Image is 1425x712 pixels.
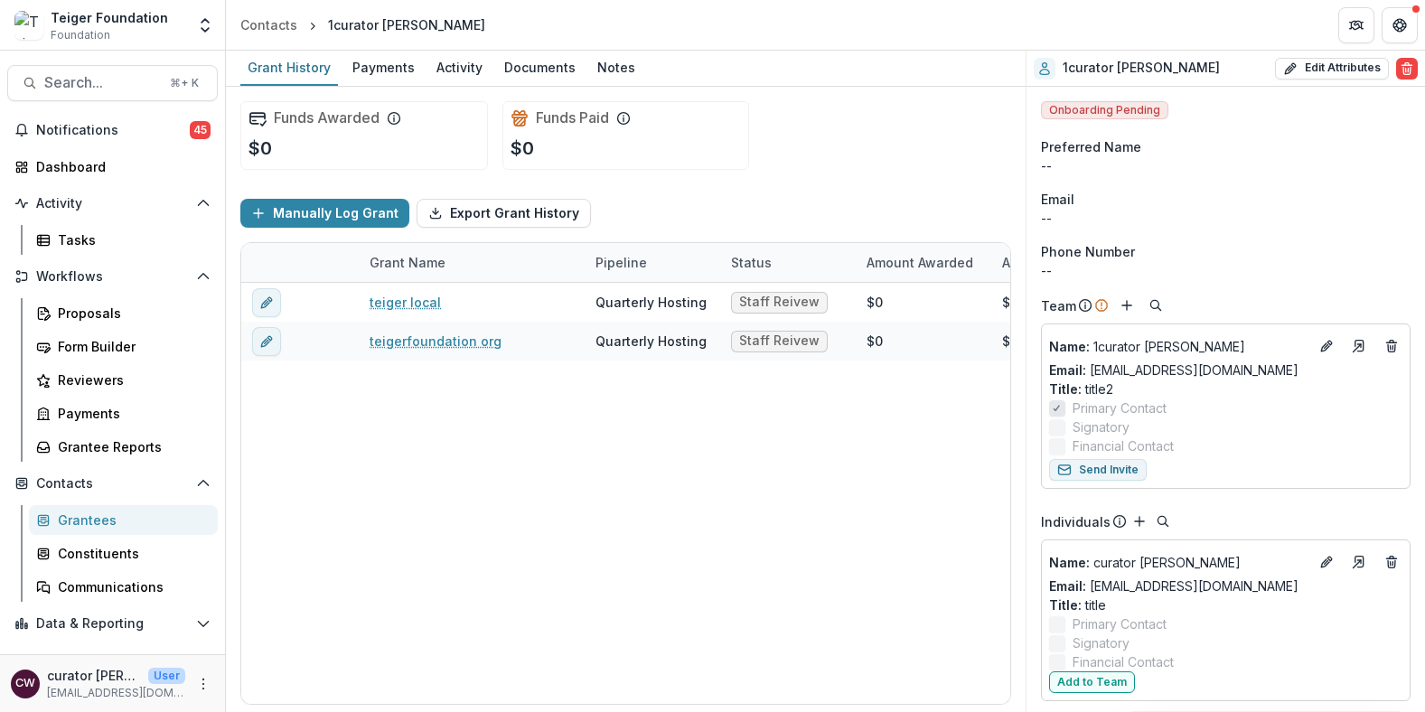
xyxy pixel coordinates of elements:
[1002,293,1018,312] div: $0
[1381,335,1402,357] button: Deletes
[1049,362,1086,378] span: Email:
[29,398,218,428] a: Payments
[1049,553,1308,572] p: curator [PERSON_NAME]
[192,7,218,43] button: Open entity switcher
[47,685,185,701] p: [EMAIL_ADDRESS][DOMAIN_NAME]
[739,295,820,310] span: Staff Reivew
[240,15,297,34] div: Contacts
[58,577,203,596] div: Communications
[867,293,883,312] div: $0
[1049,671,1135,693] button: Add to Team
[1396,58,1418,80] button: Delete
[1049,337,1308,356] p: 1curator [PERSON_NAME]
[166,73,202,93] div: ⌘ + K
[7,262,218,291] button: Open Workflows
[7,469,218,498] button: Open Contacts
[1041,190,1074,209] span: Email
[7,152,218,182] a: Dashboard
[7,116,218,145] button: Notifications45
[36,123,190,138] span: Notifications
[1345,548,1373,576] a: Go to contact
[1049,597,1082,613] span: Title :
[192,673,214,695] button: More
[1073,417,1130,436] span: Signatory
[274,109,380,126] h2: Funds Awarded
[590,54,642,80] div: Notes
[1073,398,1167,417] span: Primary Contact
[1152,511,1174,532] button: Search
[1073,652,1174,671] span: Financial Contact
[29,572,218,602] a: Communications
[29,225,218,255] a: Tasks
[29,505,218,535] a: Grantees
[1041,137,1141,156] span: Preferred Name
[1338,7,1374,43] button: Partners
[720,243,856,282] div: Status
[417,199,591,228] button: Export Grant History
[29,365,218,395] a: Reviewers
[36,157,203,176] div: Dashboard
[856,253,984,272] div: Amount Awarded
[7,609,218,638] button: Open Data & Reporting
[1041,261,1411,280] div: --
[585,253,658,272] div: Pipeline
[58,511,203,529] div: Grantees
[190,121,211,139] span: 45
[1041,242,1135,261] span: Phone Number
[58,230,203,249] div: Tasks
[1041,156,1411,175] div: --
[29,332,218,361] a: Form Builder
[47,666,141,685] p: curator [PERSON_NAME]
[345,54,422,80] div: Payments
[739,333,820,349] span: Staff Reivew
[359,243,585,282] div: Grant Name
[58,304,203,323] div: Proposals
[44,74,159,91] span: Search...
[240,199,409,228] button: Manually Log Grant
[1041,209,1411,228] div: --
[1049,459,1147,481] button: Send Invite
[585,243,720,282] div: Pipeline
[1049,339,1090,354] span: Name :
[1049,576,1298,595] a: Email: [EMAIL_ADDRESS][DOMAIN_NAME]
[1002,332,1018,351] div: $0
[1381,551,1402,573] button: Deletes
[252,288,281,317] button: edit
[590,51,642,86] a: Notes
[1002,253,1082,272] p: Amount Paid
[345,51,422,86] a: Payments
[58,437,203,456] div: Grantee Reports
[36,616,189,632] span: Data & Reporting
[240,54,338,80] div: Grant History
[867,332,883,351] div: $0
[1345,332,1373,361] a: Go to contact
[1049,381,1082,397] span: Title :
[1073,633,1130,652] span: Signatory
[36,196,189,211] span: Activity
[1073,436,1174,455] span: Financial Contact
[1049,553,1308,572] a: Name: curator [PERSON_NAME]
[1382,7,1418,43] button: Get Help
[7,189,218,218] button: Open Activity
[58,337,203,356] div: Form Builder
[1041,101,1168,119] span: Onboarding Pending
[58,370,203,389] div: Reviewers
[856,243,991,282] div: Amount Awarded
[1275,58,1389,80] button: Edit Attributes
[1116,295,1138,316] button: Add
[497,54,583,80] div: Documents
[1316,335,1337,357] button: Edit
[359,253,456,272] div: Grant Name
[1049,595,1402,614] p: title
[252,327,281,356] button: edit
[536,109,609,126] h2: Funds Paid
[991,243,1127,282] div: Amount Paid
[429,54,490,80] div: Activity
[233,12,492,38] nav: breadcrumb
[497,51,583,86] a: Documents
[1049,379,1402,398] p: title2
[29,539,218,568] a: Constituents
